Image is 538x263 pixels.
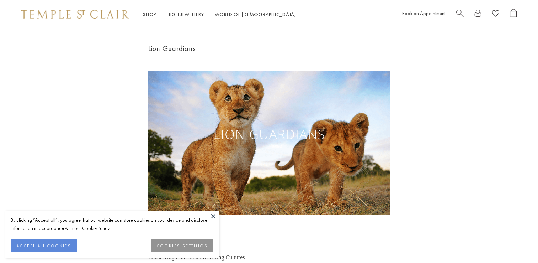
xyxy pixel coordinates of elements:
a: View Wishlist [492,9,499,20]
h1: Lion Guardians [148,43,390,55]
h4: Conserving Lions and Preserving Cultures [148,253,390,262]
a: Open Shopping Bag [510,9,517,20]
button: COOKIES SETTINGS [151,239,213,252]
nav: Main navigation [143,10,296,19]
a: World of [DEMOGRAPHIC_DATA]World of [DEMOGRAPHIC_DATA] [215,11,296,17]
div: By clicking “Accept all”, you agree that our website can store cookies on your device and disclos... [11,216,213,232]
a: Search [456,9,464,20]
img: tt7-banner.png [148,71,390,215]
a: Book an Appointment [402,10,446,16]
img: Temple St. Clair [21,10,129,19]
a: ShopShop [143,11,156,17]
a: High JewelleryHigh Jewellery [167,11,204,17]
button: ACCEPT ALL COOKIES [11,239,77,252]
iframe: Gorgias live chat messenger [502,230,531,256]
